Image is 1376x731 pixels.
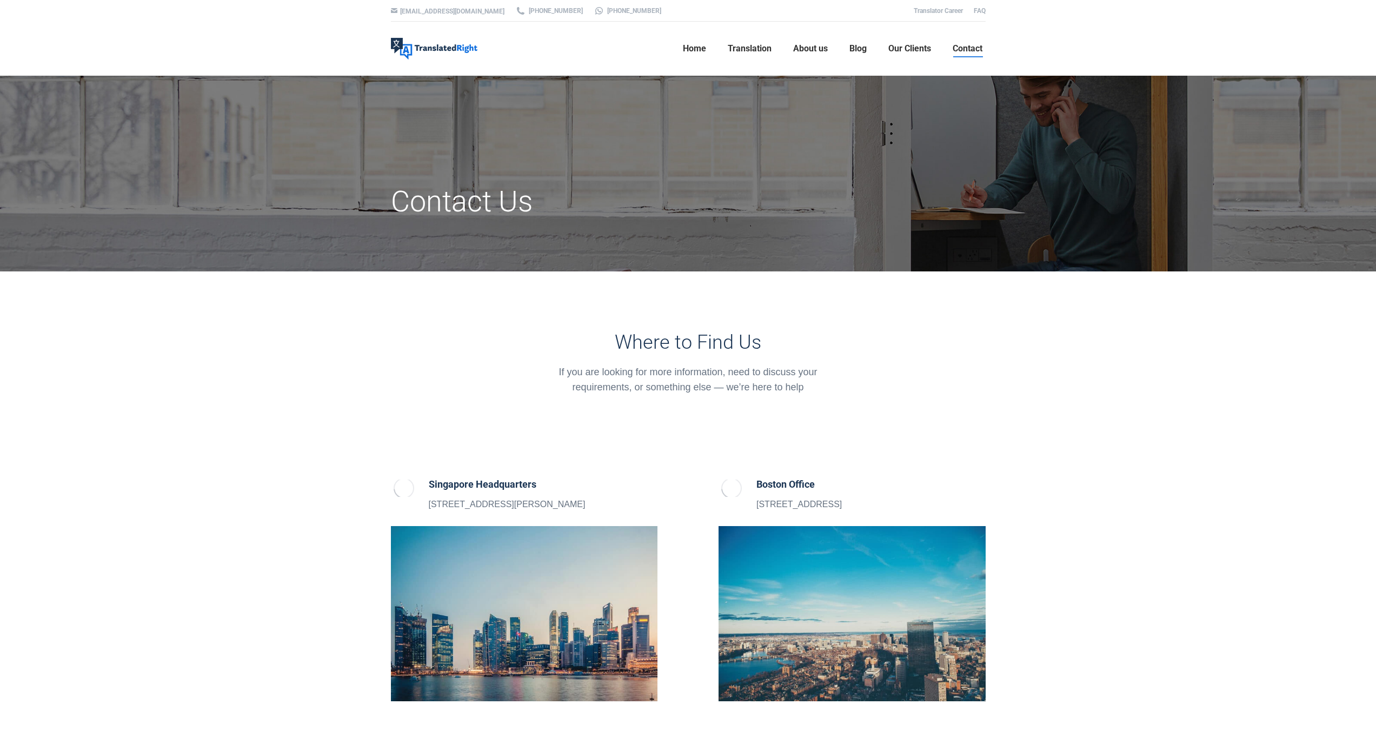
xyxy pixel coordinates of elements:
span: Translation [728,43,772,54]
span: Blog [849,43,867,54]
img: Contact our Singapore Translation Headquarters Office [391,526,658,701]
span: Home [683,43,706,54]
a: About us [790,31,831,66]
img: Translated Right [391,38,477,59]
span: About us [793,43,828,54]
a: [EMAIL_ADDRESS][DOMAIN_NAME] [400,8,504,15]
a: Blog [846,31,870,66]
a: Our Clients [885,31,934,66]
span: Contact [953,43,982,54]
a: Home [680,31,709,66]
a: [PHONE_NUMBER] [515,6,583,16]
img: Contact our Boston translation branch office [719,526,986,701]
a: Translation [724,31,775,66]
a: [PHONE_NUMBER] [594,6,661,16]
h1: Contact Us [391,184,782,220]
h5: Singapore Headquarters [429,477,586,492]
a: Contact [949,31,986,66]
h5: Boston Office [756,477,842,492]
span: Our Clients [888,43,931,54]
p: [STREET_ADDRESS] [756,497,842,511]
div: If you are looking for more information, need to discuss your requirements, or something else — w... [543,364,833,395]
a: Translator Career [914,7,963,15]
a: FAQ [974,7,986,15]
h3: Where to Find Us [543,331,833,354]
p: [STREET_ADDRESS][PERSON_NAME] [429,497,586,511]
